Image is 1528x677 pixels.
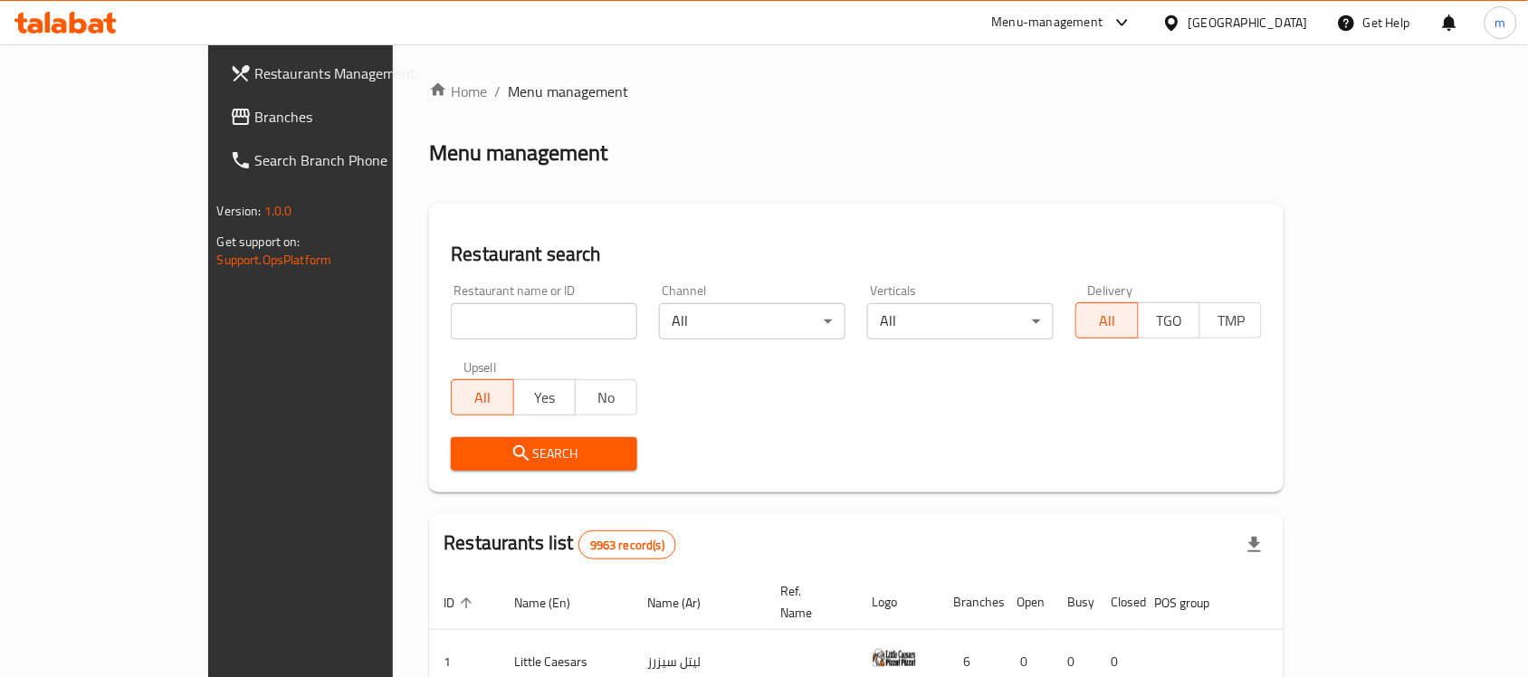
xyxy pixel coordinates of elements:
[508,81,628,102] span: Menu management
[1002,575,1053,630] th: Open
[463,361,497,374] label: Upsell
[1138,302,1200,338] button: TGO
[939,575,1002,630] th: Branches
[1146,308,1193,334] span: TGO
[647,592,724,614] span: Name (Ar)
[583,385,630,411] span: No
[1084,308,1131,334] span: All
[992,12,1103,33] div: Menu-management
[1233,523,1276,567] div: Export file
[255,62,449,84] span: Restaurants Management
[429,138,607,167] h2: Menu management
[780,580,836,624] span: Ref. Name
[217,248,332,272] a: Support.OpsPlatform
[1096,575,1140,630] th: Closed
[575,379,637,415] button: No
[1189,13,1308,33] div: [GEOGRAPHIC_DATA]
[521,385,568,411] span: Yes
[1053,575,1096,630] th: Busy
[255,149,449,171] span: Search Branch Phone
[215,52,463,95] a: Restaurants Management
[451,303,637,339] input: Search for restaurant name or ID..
[465,443,623,465] span: Search
[1208,308,1255,334] span: TMP
[1154,592,1233,614] span: POS group
[578,530,676,559] div: Total records count
[1199,302,1262,338] button: TMP
[444,529,676,559] h2: Restaurants list
[459,385,506,411] span: All
[429,81,1284,102] nav: breadcrumb
[215,95,463,138] a: Branches
[857,575,939,630] th: Logo
[1088,284,1133,297] label: Delivery
[255,106,449,128] span: Branches
[513,379,576,415] button: Yes
[579,537,675,554] span: 9963 record(s)
[659,303,845,339] div: All
[1495,13,1506,33] span: m
[217,230,301,253] span: Get support on:
[217,199,262,223] span: Version:
[1075,302,1138,338] button: All
[451,437,637,471] button: Search
[444,592,478,614] span: ID
[867,303,1054,339] div: All
[514,592,594,614] span: Name (En)
[451,379,513,415] button: All
[215,138,463,182] a: Search Branch Phone
[494,81,501,102] li: /
[264,199,292,223] span: 1.0.0
[451,241,1262,268] h2: Restaurant search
